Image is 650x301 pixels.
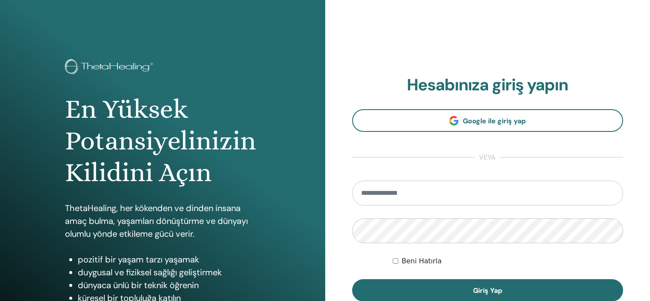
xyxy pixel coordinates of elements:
[65,93,260,189] h1: En Yüksek Potansiyelinizin Kilidini Açın
[352,109,624,132] a: Google ile giriş yap
[393,256,623,266] div: Keep me authenticated indefinitely or until I manually logout
[402,256,442,266] label: Beni Hatırla
[78,253,260,266] li: pozitif bir yaşam tarzı yaşamak
[475,152,500,163] span: veya
[78,279,260,292] li: dünyaca ünlü bir teknik öğrenin
[78,266,260,279] li: duygusal ve fiziksel sağlığı geliştirmek
[65,202,260,240] p: ThetaHealing, her kökenden ve dinden insana amaç bulma, yaşamları dönüştürme ve dünyayı olumlu yö...
[473,286,502,295] span: Giriş Yap
[463,116,526,125] span: Google ile giriş yap
[352,75,624,95] h2: Hesabınıza giriş yapın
